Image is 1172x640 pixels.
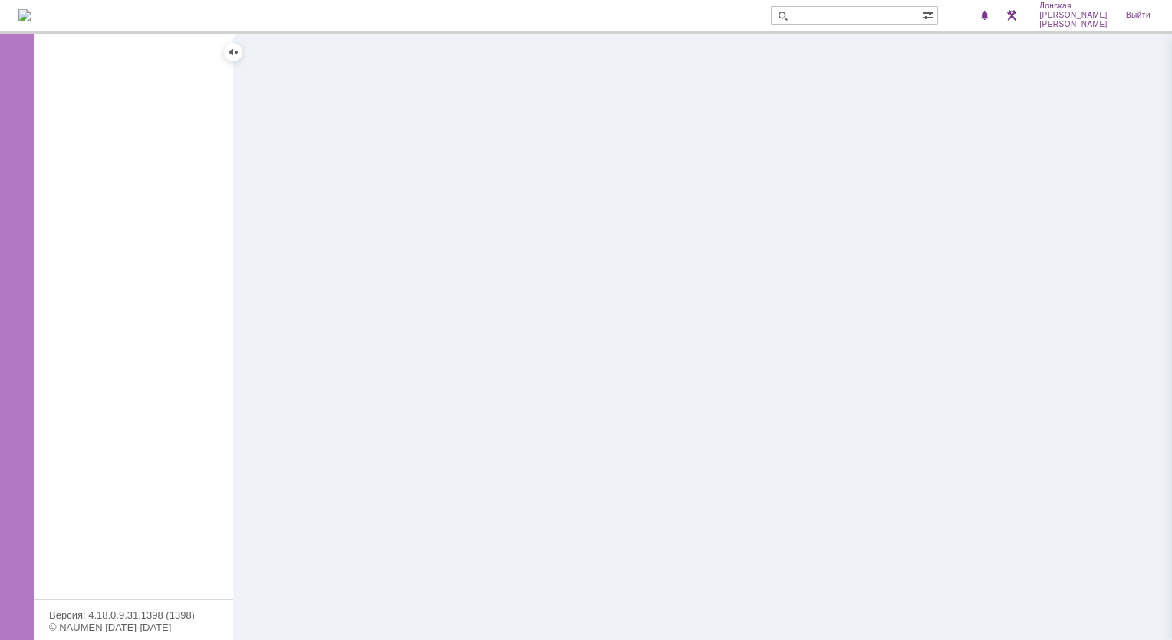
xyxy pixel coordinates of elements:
span: [PERSON_NAME] [1039,20,1108,29]
div: Версия: 4.18.0.9.31.1398 (1398) [49,610,218,620]
a: Перейти на домашнюю страницу [18,9,31,21]
span: Расширенный поиск [922,7,937,21]
a: Перейти в интерфейс администратора [1002,6,1021,25]
img: logo [18,9,31,21]
span: Лонская [1039,2,1108,11]
span: [PERSON_NAME] [1039,11,1108,20]
div: © NAUMEN [DATE]-[DATE] [49,622,218,632]
div: Скрыть меню [224,43,242,61]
